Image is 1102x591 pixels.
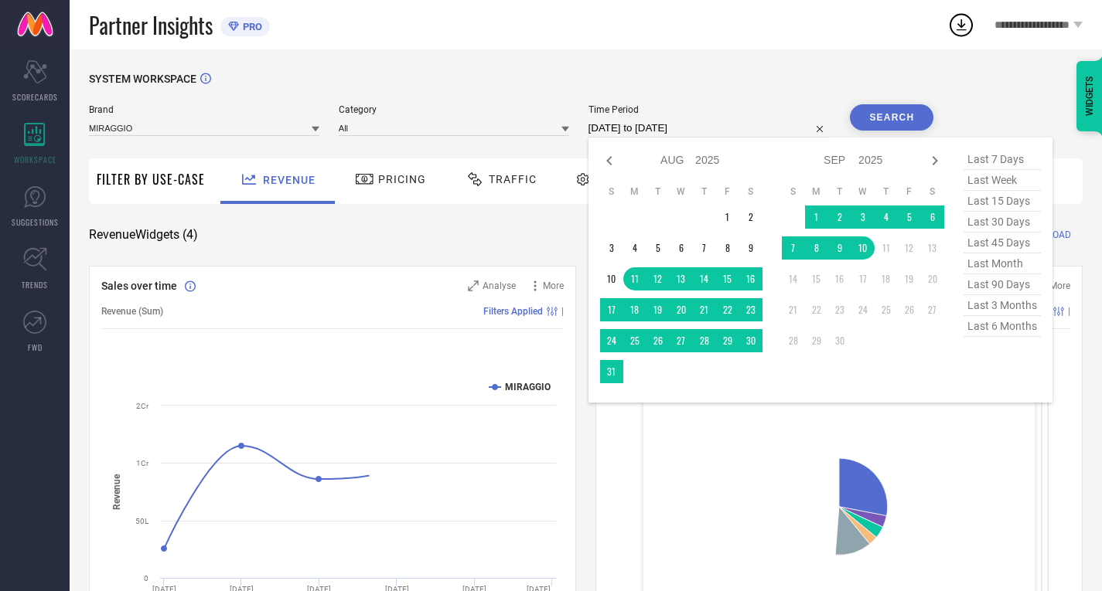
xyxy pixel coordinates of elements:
[687,563,731,572] text: : 7.8 %
[921,185,944,198] th: Saturday
[898,205,921,229] td: Fri Sep 05 2025
[543,280,564,291] span: More
[670,298,693,321] td: Wed Aug 20 2025
[964,233,1041,253] span: last 45 days
[964,253,1041,274] span: last month
[782,267,805,290] td: Sun Sep 14 2025
[600,329,623,352] td: Sun Aug 24 2025
[805,298,828,321] td: Mon Sep 22 2025
[875,185,898,198] th: Thursday
[851,267,875,290] td: Wed Sep 17 2025
[675,517,693,525] tspan: Tier 2
[136,459,149,467] text: 1Cr
[677,420,724,429] tspan: Tier 3 & Others
[670,185,693,198] th: Wednesday
[600,298,623,321] td: Sun Aug 17 2025
[964,212,1041,233] span: last 30 days
[828,185,851,198] th: Tuesday
[716,205,739,229] td: Fri Aug 01 2025
[89,104,319,115] span: Brand
[623,185,647,198] th: Monday
[875,205,898,229] td: Thu Sep 04 2025
[623,298,647,321] td: Mon Aug 18 2025
[483,306,543,317] span: Filters Applied
[782,236,805,260] td: Sun Sep 07 2025
[898,267,921,290] td: Fri Sep 19 2025
[716,185,739,198] th: Friday
[505,382,551,392] text: MIRAGGIO
[693,185,716,198] th: Thursday
[716,329,739,352] td: Fri Aug 29 2025
[693,329,716,352] td: Thu Aug 28 2025
[739,185,763,198] th: Saturday
[647,185,670,198] th: Tuesday
[677,420,749,429] text: : 23.8 %
[647,298,670,321] td: Tue Aug 19 2025
[12,91,58,103] span: SCORECARDS
[101,306,163,317] span: Revenue (Sum)
[947,11,975,39] div: Open download list
[136,402,149,410] text: 2Cr
[89,227,198,243] span: Revenue Widgets ( 4 )
[101,280,177,292] span: Sales over time
[898,298,921,321] td: Fri Sep 26 2025
[851,236,875,260] td: Wed Sep 10 2025
[782,185,805,198] th: Sunday
[693,236,716,260] td: Thu Aug 07 2025
[921,205,944,229] td: Sat Sep 06 2025
[687,563,710,572] tspan: Tier 1B
[851,298,875,321] td: Wed Sep 24 2025
[589,104,831,115] span: Time Period
[600,185,623,198] th: Sunday
[875,267,898,290] td: Thu Sep 18 2025
[12,216,59,228] span: SUGGESTIONS
[489,173,537,185] span: Traffic
[964,295,1041,316] span: last 3 months
[898,185,921,198] th: Friday
[1068,306,1070,317] span: |
[921,298,944,321] td: Sat Sep 27 2025
[739,205,763,229] td: Sat Aug 02 2025
[851,185,875,198] th: Wednesday
[805,205,828,229] td: Mon Sep 01 2025
[716,298,739,321] td: Fri Aug 22 2025
[962,521,981,529] tspan: Metro
[898,236,921,260] td: Fri Sep 12 2025
[14,154,56,165] span: WORKSPACE
[962,521,1005,529] text: : 54.6 %
[739,298,763,321] td: Sat Aug 23 2025
[670,329,693,352] td: Wed Aug 27 2025
[378,173,426,185] span: Pricing
[97,170,205,189] span: Filter By Use-Case
[468,280,479,291] svg: Zoom
[28,341,43,353] span: FWD
[964,191,1041,212] span: last 15 days
[739,236,763,260] td: Sat Aug 09 2025
[561,306,564,317] span: |
[828,267,851,290] td: Tue Sep 16 2025
[589,119,831,138] input: Select time period
[926,151,944,170] div: Next month
[964,274,1041,295] span: last 90 days
[805,236,828,260] td: Mon Sep 08 2025
[600,236,623,260] td: Sun Aug 03 2025
[89,9,213,41] span: Partner Insights
[670,267,693,290] td: Wed Aug 13 2025
[964,170,1041,191] span: last week
[647,236,670,260] td: Tue Aug 05 2025
[600,151,619,170] div: Previous month
[623,267,647,290] td: Mon Aug 11 2025
[805,185,828,198] th: Monday
[647,329,670,352] td: Tue Aug 26 2025
[828,205,851,229] td: Tue Sep 02 2025
[739,329,763,352] td: Sat Aug 30 2025
[921,267,944,290] td: Sat Sep 20 2025
[805,267,828,290] td: Mon Sep 15 2025
[921,236,944,260] td: Sat Sep 13 2025
[851,205,875,229] td: Wed Sep 03 2025
[716,267,739,290] td: Fri Aug 15 2025
[135,517,149,525] text: 50L
[647,267,670,290] td: Tue Aug 12 2025
[693,267,716,290] td: Thu Aug 14 2025
[600,360,623,383] td: Sun Aug 31 2025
